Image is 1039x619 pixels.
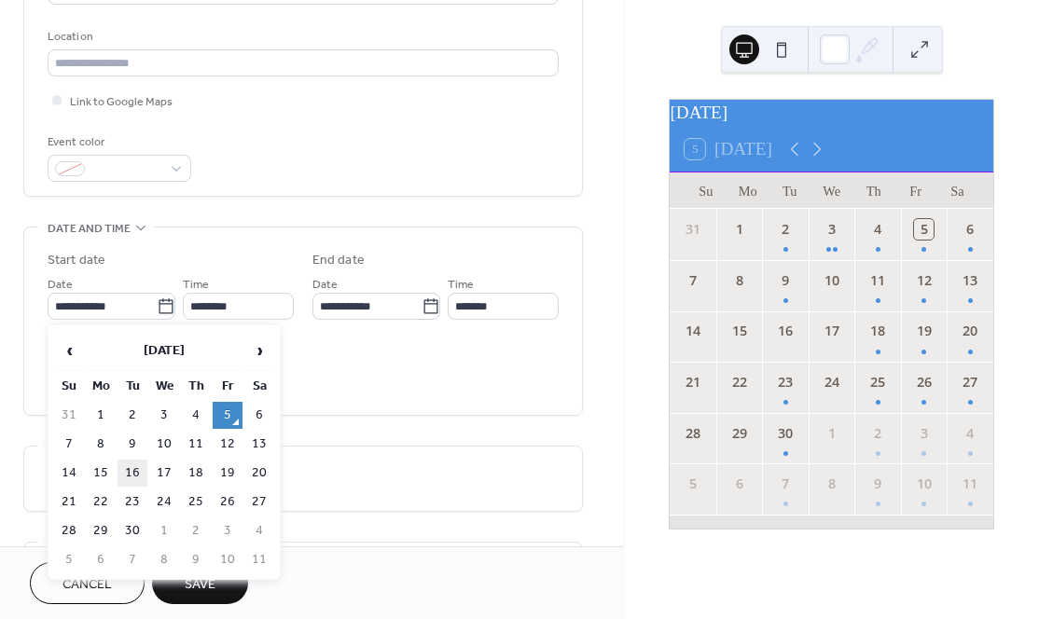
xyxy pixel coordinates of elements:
[118,517,147,544] td: 30
[960,423,980,444] div: 4
[213,488,242,516] td: 26
[149,373,179,400] th: We
[936,172,978,210] div: Sa
[152,562,248,604] button: Save
[822,219,842,240] div: 3
[683,423,703,444] div: 28
[181,460,211,487] td: 18
[822,423,842,444] div: 1
[181,488,211,516] td: 25
[960,270,980,291] div: 13
[822,270,842,291] div: 10
[729,270,750,291] div: 8
[683,474,703,494] div: 5
[149,402,179,429] td: 3
[54,431,84,458] td: 7
[244,460,274,487] td: 20
[118,546,147,573] td: 7
[48,27,555,47] div: Location
[86,546,116,573] td: 6
[960,372,980,392] div: 27
[244,546,274,573] td: 11
[149,460,179,487] td: 17
[822,372,842,392] div: 24
[683,321,703,341] div: 14
[822,474,842,494] div: 8
[914,321,935,341] div: 19
[448,275,474,295] span: Time
[729,372,750,392] div: 22
[867,423,888,444] div: 2
[54,460,84,487] td: 14
[149,517,179,544] td: 1
[86,373,116,400] th: Mo
[914,474,935,494] div: 10
[185,575,215,595] span: Save
[867,474,888,494] div: 9
[727,172,769,210] div: Mo
[86,431,116,458] td: 8
[867,270,888,291] div: 11
[213,460,242,487] td: 19
[62,575,112,595] span: Cancel
[181,546,211,573] td: 9
[312,251,365,270] div: End date
[894,172,936,210] div: Fr
[729,474,750,494] div: 6
[30,562,145,604] button: Cancel
[149,488,179,516] td: 24
[960,321,980,341] div: 20
[729,219,750,240] div: 1
[118,402,147,429] td: 2
[683,219,703,240] div: 31
[914,219,935,240] div: 5
[54,546,84,573] td: 5
[118,460,147,487] td: 16
[118,373,147,400] th: Tu
[48,132,187,152] div: Event color
[183,275,209,295] span: Time
[867,372,888,392] div: 25
[775,474,796,494] div: 7
[118,431,147,458] td: 9
[213,431,242,458] td: 12
[244,517,274,544] td: 4
[245,332,273,369] span: ›
[149,546,179,573] td: 8
[213,373,242,400] th: Fr
[86,517,116,544] td: 29
[914,270,935,291] div: 12
[914,372,935,392] div: 26
[867,321,888,341] div: 18
[86,488,116,516] td: 22
[54,488,84,516] td: 21
[960,474,980,494] div: 11
[48,219,131,239] span: Date and time
[244,488,274,516] td: 27
[775,321,796,341] div: 16
[181,431,211,458] td: 11
[312,275,338,295] span: Date
[181,402,211,429] td: 4
[54,373,84,400] th: Su
[55,332,83,369] span: ‹
[769,172,810,210] div: Tu
[810,172,852,210] div: We
[181,373,211,400] th: Th
[213,402,242,429] td: 5
[867,219,888,240] div: 4
[729,321,750,341] div: 15
[181,517,211,544] td: 2
[244,431,274,458] td: 13
[775,219,796,240] div: 2
[775,270,796,291] div: 9
[775,372,796,392] div: 23
[244,373,274,400] th: Sa
[244,402,274,429] td: 6
[685,172,727,210] div: Su
[118,488,147,516] td: 23
[960,219,980,240] div: 6
[852,172,894,210] div: Th
[48,275,73,295] span: Date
